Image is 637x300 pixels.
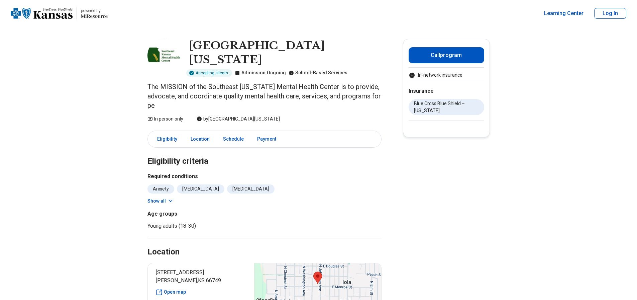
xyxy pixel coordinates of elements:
a: Schedule [219,132,248,146]
h2: Eligibility criteria [147,140,382,167]
li: In-network insurance [409,72,484,79]
h2: Insurance [409,87,484,95]
span: [PERSON_NAME] , KS 66749 [156,277,246,285]
h1: [GEOGRAPHIC_DATA][US_STATE] [189,39,382,67]
p: School-Based Services [289,69,347,76]
li: [MEDICAL_DATA] [177,184,224,194]
button: Callprogram [409,47,484,63]
a: Eligibility [149,132,181,146]
p: Admission: Ongoing [235,69,286,76]
a: Home page [11,3,108,24]
li: Young adults (18-30) [147,222,382,230]
a: Payment [253,132,284,146]
span: [STREET_ADDRESS] [156,269,246,277]
a: Open map [156,289,246,296]
div: by [GEOGRAPHIC_DATA][US_STATE] [197,116,280,123]
div: Accepting clients [186,69,232,77]
ul: Payment options [409,72,484,79]
p: powered by [81,8,108,13]
button: Log In [594,8,626,19]
a: Learning Center [544,9,583,17]
p: The MISSION of the Southeast [US_STATE] Mental Health Center is to provide, advocate, and coordin... [147,82,382,110]
li: [MEDICAL_DATA] [227,184,275,194]
button: Show all [147,198,174,205]
h3: Required conditions [147,172,382,180]
li: Blue Cross Blue Shield – [US_STATE] [409,99,484,115]
div: In person only [147,116,183,123]
a: Location [187,132,214,146]
li: Anxiety [147,184,174,194]
h3: Age groups [147,210,382,218]
h2: Location [147,246,180,258]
